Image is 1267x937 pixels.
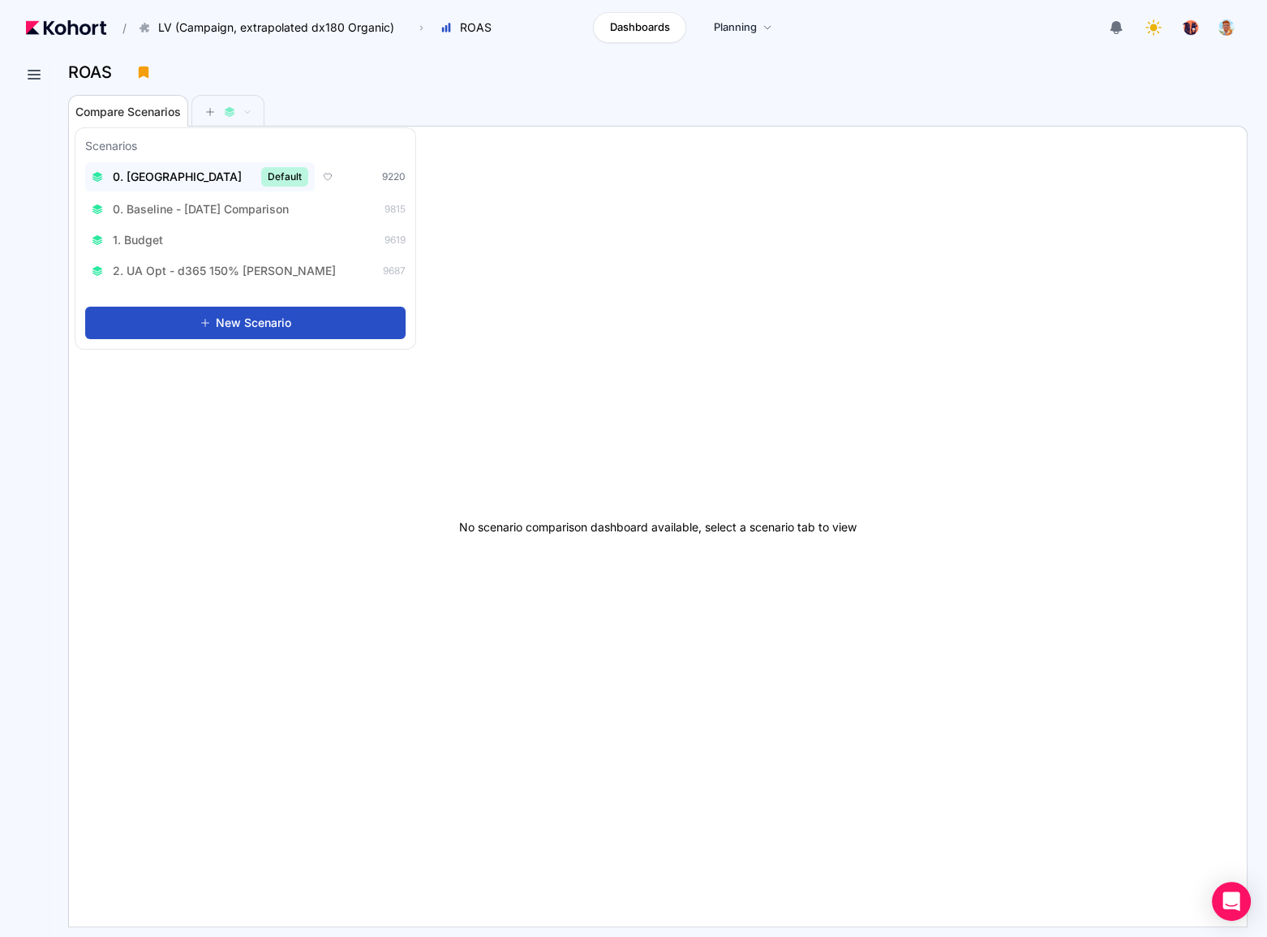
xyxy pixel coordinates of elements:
img: logo_TreesPlease_20230726120307121221.png [1183,19,1199,36]
span: ROAS [460,19,492,36]
button: 2. UA Opt - d365 150% [PERSON_NAME] [85,258,352,284]
span: 1. Budget [113,232,163,248]
span: LV (Campaign, extrapolated dx180 Organic) [158,19,394,36]
button: 1. Budget [85,227,179,253]
span: 9619 [384,234,406,247]
h3: ROAS [68,64,122,80]
span: Planning [713,19,756,36]
span: 9220 [382,170,406,183]
span: 0. Baseline - [DATE] Comparison [113,201,289,217]
span: 0. [GEOGRAPHIC_DATA] [113,169,242,185]
span: Compare Scenarios [75,106,181,118]
span: New Scenario [216,315,291,331]
span: / [110,19,127,37]
span: 2. UA Opt - d365 150% [PERSON_NAME] [113,263,336,279]
div: Open Intercom Messenger [1212,882,1251,921]
a: Planning [696,12,789,43]
button: ROAS [432,14,509,41]
a: Dashboards [593,12,686,43]
h3: Scenarios [85,138,137,157]
button: 0. Baseline - [DATE] Comparison [85,196,305,222]
button: New Scenario [85,307,406,339]
button: LV (Campaign, extrapolated dx180 Organic) [130,14,411,41]
img: Kohort logo [26,20,106,35]
span: Dashboards [610,19,670,36]
span: › [416,21,427,34]
div: No scenario comparison dashboard available, select a scenario tab to view [69,127,1247,926]
span: Default [261,167,308,187]
button: 0. [GEOGRAPHIC_DATA]Default [85,162,315,191]
span: 9687 [383,264,406,277]
span: 9815 [384,203,406,216]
